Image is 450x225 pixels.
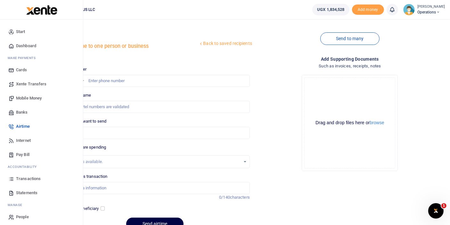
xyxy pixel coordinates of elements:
a: Transactions [5,172,78,186]
span: Airtime [16,123,30,130]
li: Ac [5,162,78,172]
span: ake Payments [11,56,36,60]
div: Drag and drop files here or [305,120,395,126]
a: Add money [352,7,384,12]
h4: Airtime [57,33,199,40]
img: profile-user [403,4,415,15]
label: Phone number [60,66,86,73]
span: Transactions [16,176,41,182]
iframe: Intercom live chat [428,203,444,219]
small: [PERSON_NAME] [417,4,445,10]
input: Enter phone number [60,75,250,87]
a: Cards [5,63,78,77]
span: Operations [417,9,445,15]
div: No options available. [65,159,241,165]
span: UGX 1,834,528 [317,6,344,13]
span: countability [12,164,37,169]
a: Pay Bill [5,148,78,162]
span: Mobile Money [16,95,42,101]
a: Dashboard [5,39,78,53]
label: Memo for this transaction [60,173,108,180]
li: Wallet ballance [310,4,352,15]
span: Statements [16,190,37,196]
input: UGX [60,127,250,139]
a: Airtime [5,119,78,134]
span: 1 [441,203,446,208]
li: M [5,200,78,210]
h4: Add supporting Documents [255,56,445,63]
input: MTN & Airtel numbers are validated [60,101,250,113]
a: profile-user [PERSON_NAME] Operations [403,4,445,15]
a: logo-small logo-large logo-large [26,7,57,12]
a: UGX 1,834,528 [312,4,349,15]
span: 0/140 [219,195,230,200]
div: File Uploader [302,75,398,171]
span: Pay Bill [16,151,29,158]
a: People [5,210,78,224]
a: Send to many [320,32,379,45]
a: Internet [5,134,78,148]
span: People [16,214,29,220]
a: Back to saved recipients [198,38,252,49]
span: Dashboard [16,43,36,49]
a: Statements [5,186,78,200]
span: Xente Transfers [16,81,47,87]
span: Banks [16,109,28,116]
span: characters [230,195,250,200]
button: browse [370,120,384,125]
li: M [5,53,78,63]
h5: Send airtime to one person or business [57,43,199,49]
a: Mobile Money [5,91,78,105]
a: Banks [5,105,78,119]
span: Add money [352,4,384,15]
a: Start [5,25,78,39]
span: Start [16,29,25,35]
span: anage [11,203,23,207]
img: logo-large [26,5,57,15]
a: Xente Transfers [5,77,78,91]
h4: Such as invoices, receipts, notes [255,63,445,70]
li: Toup your wallet [352,4,384,15]
span: Internet [16,137,31,144]
span: Cards [16,67,27,73]
input: Enter extra information [60,182,250,194]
